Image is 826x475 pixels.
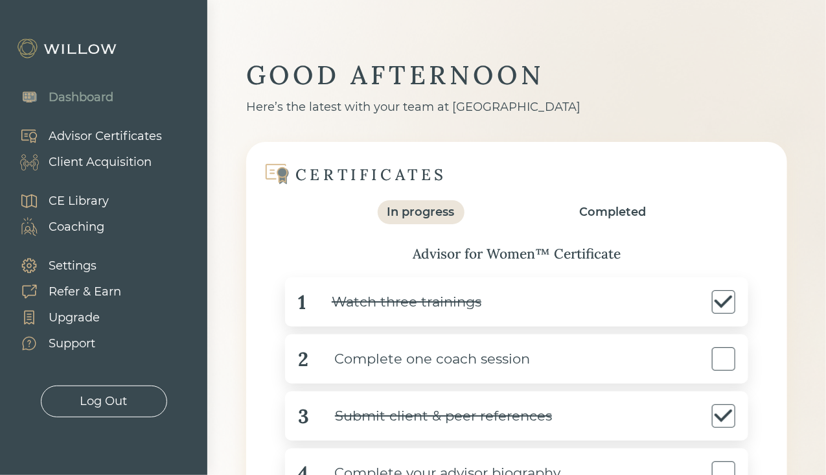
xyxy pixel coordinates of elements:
div: Refer & Earn [49,283,121,301]
a: Client Acquisition [6,149,162,175]
div: 3 [298,402,309,431]
div: Support [49,335,95,353]
div: CERTIFICATES [295,165,447,185]
a: Advisor Certificates [6,123,162,149]
div: In progress [387,203,455,221]
div: Upgrade [49,309,100,327]
div: Advisor for Women™ Certificate [272,244,761,264]
div: Here’s the latest with your team at [GEOGRAPHIC_DATA] [246,98,787,116]
a: Coaching [6,214,109,240]
div: Completed [579,203,646,221]
div: Watch three trainings [306,288,481,317]
div: Dashboard [49,89,113,106]
div: 1 [298,288,306,317]
a: Dashboard [6,84,113,110]
a: Refer & Earn [6,279,121,305]
img: Willow [16,38,120,59]
a: CE Library [6,188,109,214]
div: Client Acquisition [49,154,152,171]
div: CE Library [49,192,109,210]
a: Settings [6,253,121,279]
div: Complete one coach session [308,345,530,374]
div: GOOD AFTERNOON [246,58,787,92]
div: Coaching [49,218,104,236]
a: Upgrade [6,305,121,330]
div: Advisor Certificates [49,128,162,145]
div: Settings [49,257,97,275]
div: 2 [298,345,308,374]
div: Submit client & peer references [309,402,552,431]
div: Log Out [80,393,128,410]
